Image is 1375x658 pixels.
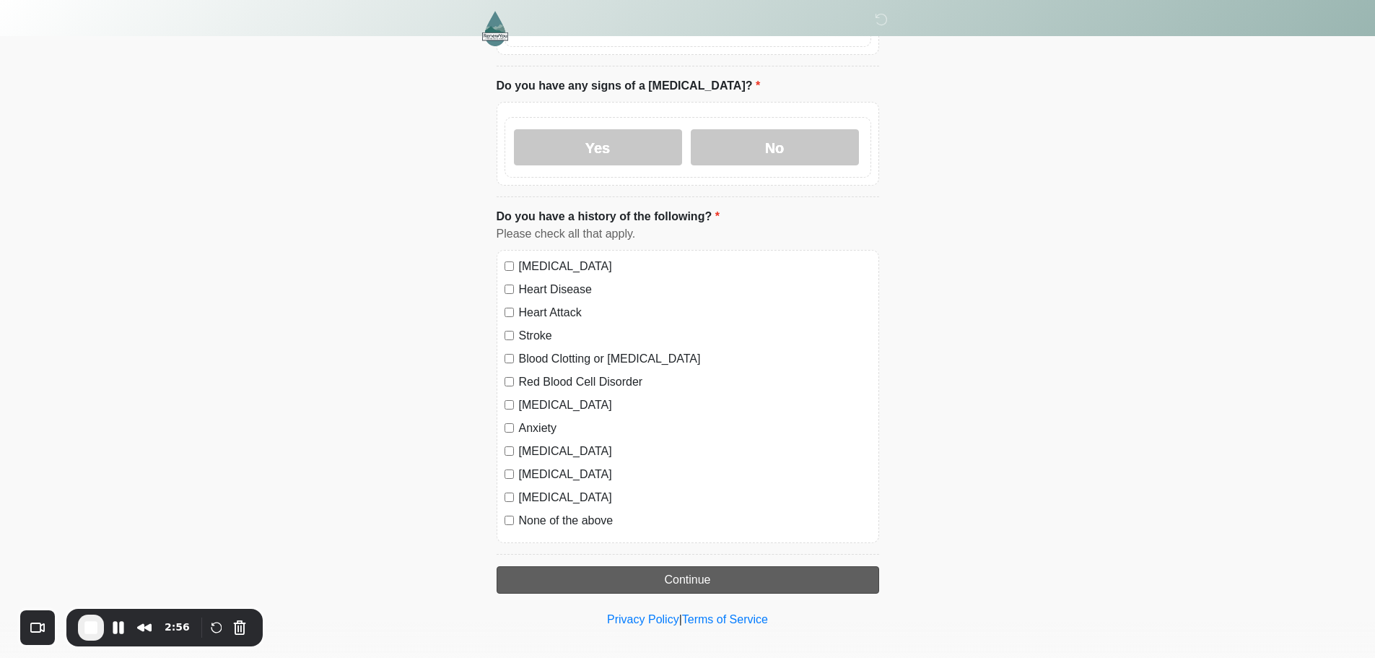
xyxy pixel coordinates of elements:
[519,489,871,506] label: [MEDICAL_DATA]
[519,373,871,391] label: Red Blood Cell Disorder
[519,258,871,275] label: [MEDICAL_DATA]
[505,377,514,386] input: Red Blood Cell Disorder
[514,129,682,165] label: Yes
[497,225,879,243] div: Please check all that apply.
[505,493,514,502] input: [MEDICAL_DATA]
[679,613,682,625] a: |
[519,281,871,298] label: Heart Disease
[519,304,871,321] label: Heart Attack
[497,208,720,225] label: Do you have a history of the following?
[519,397,871,414] label: [MEDICAL_DATA]
[691,129,859,165] label: No
[505,285,514,294] input: Heart Disease
[505,400,514,410] input: [MEDICAL_DATA]
[482,11,509,46] img: RenewYou IV Hydration and Wellness Logo
[519,420,871,437] label: Anxiety
[497,566,879,594] button: Continue
[505,516,514,525] input: None of the above
[519,327,871,345] label: Stroke
[505,469,514,479] input: [MEDICAL_DATA]
[505,354,514,363] input: Blood Clotting or [MEDICAL_DATA]
[519,466,871,483] label: [MEDICAL_DATA]
[505,308,514,317] input: Heart Attack
[505,331,514,340] input: Stroke
[519,512,871,529] label: None of the above
[497,77,761,95] label: Do you have any signs of a [MEDICAL_DATA]?
[519,350,871,368] label: Blood Clotting or [MEDICAL_DATA]
[519,443,871,460] label: [MEDICAL_DATA]
[607,613,679,625] a: Privacy Policy
[505,446,514,456] input: [MEDICAL_DATA]
[682,613,768,625] a: Terms of Service
[505,261,514,271] input: [MEDICAL_DATA]
[505,423,514,433] input: Anxiety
